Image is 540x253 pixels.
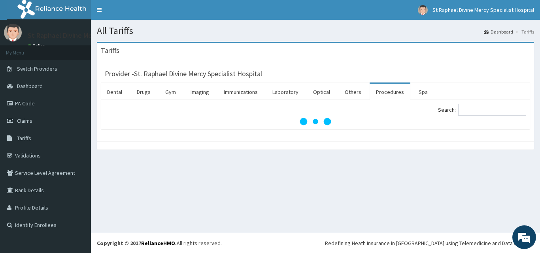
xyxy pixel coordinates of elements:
a: Dashboard [484,28,513,35]
a: Drugs [130,84,157,100]
a: Dental [101,84,128,100]
a: Gym [159,84,182,100]
span: Dashboard [17,82,43,90]
a: Optical [307,84,336,100]
a: Imaging [184,84,215,100]
h1: All Tariffs [97,26,534,36]
a: Others [338,84,368,100]
footer: All rights reserved. [91,233,540,253]
a: Laboratory [266,84,305,100]
a: Immunizations [217,84,264,100]
a: RelianceHMO [141,240,175,247]
img: User Image [418,5,428,15]
a: Spa [412,84,434,100]
a: Online [28,43,47,49]
span: St Raphael Divine Mercy Specialist Hospital [432,6,534,13]
strong: Copyright © 2017 . [97,240,177,247]
h3: Tariffs [101,47,119,54]
h3: Provider - St. Raphael Divine Mercy Specialist Hospital [105,70,262,77]
img: User Image [4,24,22,41]
label: Search: [438,104,526,116]
span: Tariffs [17,135,31,142]
svg: audio-loading [300,106,331,137]
span: Claims [17,117,32,124]
div: Redefining Heath Insurance in [GEOGRAPHIC_DATA] using Telemedicine and Data Science! [325,239,534,247]
p: St Raphael Divine Mercy Specialist Hospital [28,32,161,39]
li: Tariffs [514,28,534,35]
span: Switch Providers [17,65,57,72]
input: Search: [458,104,526,116]
a: Procedures [370,84,410,100]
